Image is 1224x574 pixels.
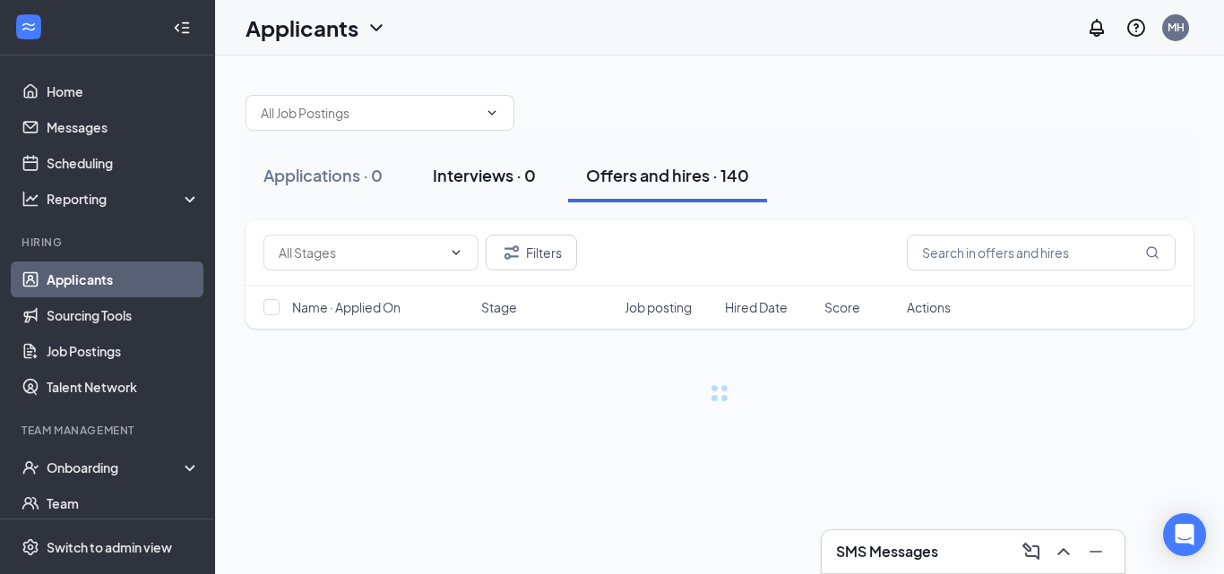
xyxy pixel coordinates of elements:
[47,261,200,297] a: Applicants
[47,73,200,109] a: Home
[907,235,1176,270] input: Search in offers and hires
[279,243,442,262] input: All Stages
[47,485,200,521] a: Team
[20,18,38,36] svg: WorkstreamLogo
[22,190,39,208] svg: Analysis
[47,538,172,556] div: Switch to admin view
[1145,245,1159,260] svg: MagnifyingGlass
[22,235,196,250] div: Hiring
[486,235,577,270] button: Filter Filters
[449,245,463,260] svg: ChevronDown
[1125,17,1147,39] svg: QuestionInfo
[47,109,200,145] a: Messages
[433,164,536,186] div: Interviews · 0
[22,458,39,476] svg: UserCheck
[47,145,200,181] a: Scheduling
[725,298,788,316] span: Hired Date
[263,164,383,186] div: Applications · 0
[1168,20,1185,35] div: MH
[625,298,692,316] span: Job posting
[22,423,196,438] div: Team Management
[1085,541,1107,562] svg: Minimize
[47,190,201,208] div: Reporting
[292,298,401,316] span: Name · Applied On
[261,103,478,123] input: All Job Postings
[586,164,749,186] div: Offers and hires · 140
[824,298,860,316] span: Score
[481,298,517,316] span: Stage
[1017,537,1046,566] button: ComposeMessage
[173,19,191,37] svg: Collapse
[907,298,951,316] span: Actions
[1086,17,1108,39] svg: Notifications
[1163,513,1206,556] div: Open Intercom Messenger
[1053,541,1074,562] svg: ChevronUp
[1049,537,1078,566] button: ChevronUp
[47,458,185,476] div: Onboarding
[366,17,387,39] svg: ChevronDown
[246,13,358,43] h1: Applicants
[485,106,499,120] svg: ChevronDown
[47,333,200,369] a: Job Postings
[1082,537,1110,566] button: Minimize
[836,542,938,561] h3: SMS Messages
[47,297,200,333] a: Sourcing Tools
[47,369,200,405] a: Talent Network
[22,538,39,556] svg: Settings
[1021,541,1042,562] svg: ComposeMessage
[501,242,522,263] svg: Filter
